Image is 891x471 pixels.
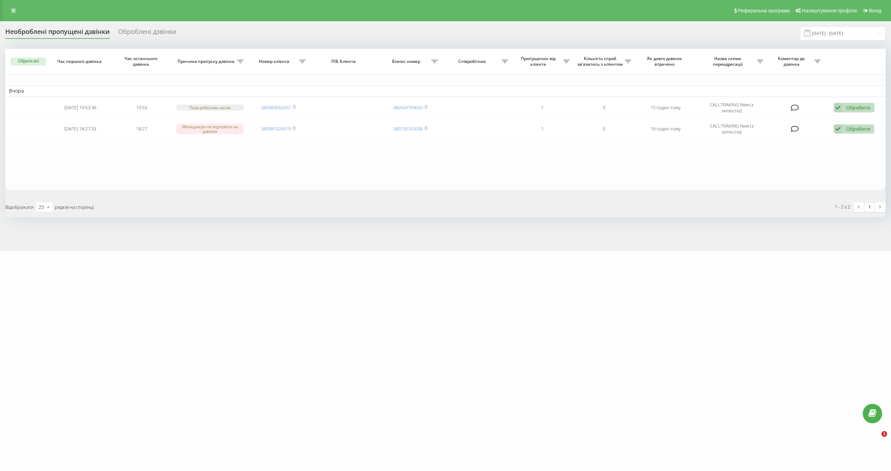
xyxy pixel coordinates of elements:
div: Необроблені пропущені дзвінки [5,28,110,39]
span: Назва схеми переадресації [700,56,757,67]
span: Відображати [5,204,34,210]
td: Вчора [5,86,886,96]
td: 1 [512,98,573,118]
span: Час останнього дзвінка [117,56,167,67]
td: 16 годин тому [635,119,696,139]
span: Час першого дзвінка [56,59,105,64]
span: Пропущених від клієнта [515,56,563,67]
span: Причина пропуску дзвінка [176,59,237,64]
a: 380739163098 [393,125,423,132]
span: Як довго дзвінок втрачено [641,56,690,67]
span: Співробітник [445,59,502,64]
span: Вихід [869,8,881,13]
div: Оброблені дзвінки [118,28,176,39]
a: 1 [864,202,875,212]
span: рядків на сторінці [55,204,94,210]
td: 15 годин тому [635,98,696,118]
td: 0 [573,119,635,139]
div: 1 - 2 з 2 [835,203,850,210]
iframe: Intercom live chat [867,431,884,448]
div: 25 [39,204,44,211]
a: 380983933292 [261,104,291,111]
td: 1 [512,119,573,139]
a: 380504769620 [393,104,423,111]
span: Коментар до дзвінка [770,56,814,67]
a: 380981026679 [261,125,291,132]
span: Номер клієнта [251,59,299,64]
div: Менеджери не відповіли на дзвінок [176,124,244,134]
td: [DATE] 19:53:36 [49,98,111,118]
td: 18:27 [111,119,173,139]
button: Обрати всі [11,58,46,65]
span: Налаштування профілю [802,8,857,13]
td: CALLTRAKING New (з липкістю) [697,119,767,139]
span: ПІБ Клієнта [316,59,373,64]
div: Поза робочим часом [176,105,244,111]
span: Кількість спроб зв'язатись з клієнтом [577,56,625,67]
div: Обробити [846,125,870,132]
div: Обробити [846,104,870,111]
span: Бізнес номер [383,59,431,64]
span: Реферальна програма [738,8,790,13]
td: CALLTRAKING New (з липкістю) [697,98,767,118]
td: 0 [573,98,635,118]
td: 19:53 [111,98,173,118]
td: [DATE] 18:27:33 [49,119,111,139]
span: 1 [881,431,887,437]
